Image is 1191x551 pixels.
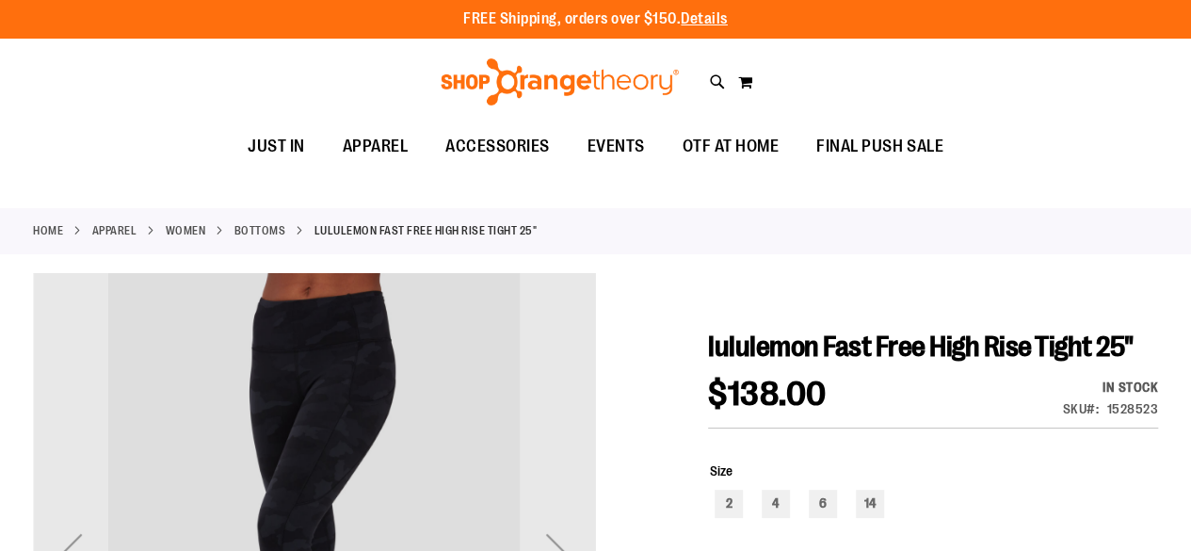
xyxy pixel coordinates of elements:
[1063,378,1159,397] div: In stock
[856,490,884,518] div: 14
[710,463,732,478] span: Size
[797,125,962,169] a: FINAL PUSH SALE
[343,125,409,168] span: APPAREL
[1107,399,1159,418] div: 1528523
[683,125,780,168] span: OTF AT HOME
[708,331,1134,363] span: lululemon Fast Free High Rise Tight 25"
[166,222,206,239] a: WOMEN
[1063,378,1159,397] div: Availability
[569,125,664,169] a: EVENTS
[324,125,427,168] a: APPAREL
[445,125,550,168] span: ACCESSORIES
[681,10,728,27] a: Details
[762,490,790,518] div: 4
[708,375,827,413] span: $138.00
[229,125,324,169] a: JUST IN
[314,222,538,239] strong: lululemon Fast Free High Rise Tight 25"
[427,125,569,169] a: ACCESSORIES
[33,222,63,239] a: Home
[248,125,305,168] span: JUST IN
[1063,401,1100,416] strong: SKU
[715,490,743,518] div: 2
[816,125,943,168] span: FINAL PUSH SALE
[234,222,286,239] a: Bottoms
[438,58,682,105] img: Shop Orangetheory
[463,8,728,30] p: FREE Shipping, orders over $150.
[92,222,137,239] a: APPAREL
[587,125,645,168] span: EVENTS
[664,125,798,169] a: OTF AT HOME
[809,490,837,518] div: 6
